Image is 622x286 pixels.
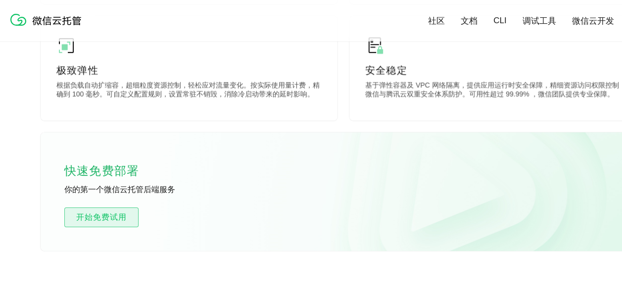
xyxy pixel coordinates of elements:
[461,15,478,27] a: 文档
[65,211,138,223] span: 开始免费试用
[64,185,213,196] p: 你的第一个微信云托管后端服务
[56,81,322,101] p: 根据负载自动扩缩容，超细粒度资源控制，轻松应对流量变化。按实际使用量计费，精确到 100 毫秒。可自定义配置规则，设置常驻不销毁，消除冷启动带来的延时影响。
[8,23,88,31] a: 微信云托管
[56,63,322,77] p: 极致弹性
[428,15,445,27] a: 社区
[8,10,88,30] img: 微信云托管
[493,16,506,26] a: CLI
[572,15,614,27] a: 微信云开发
[523,15,556,27] a: 调试工具
[64,161,163,181] p: 快速免费部署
